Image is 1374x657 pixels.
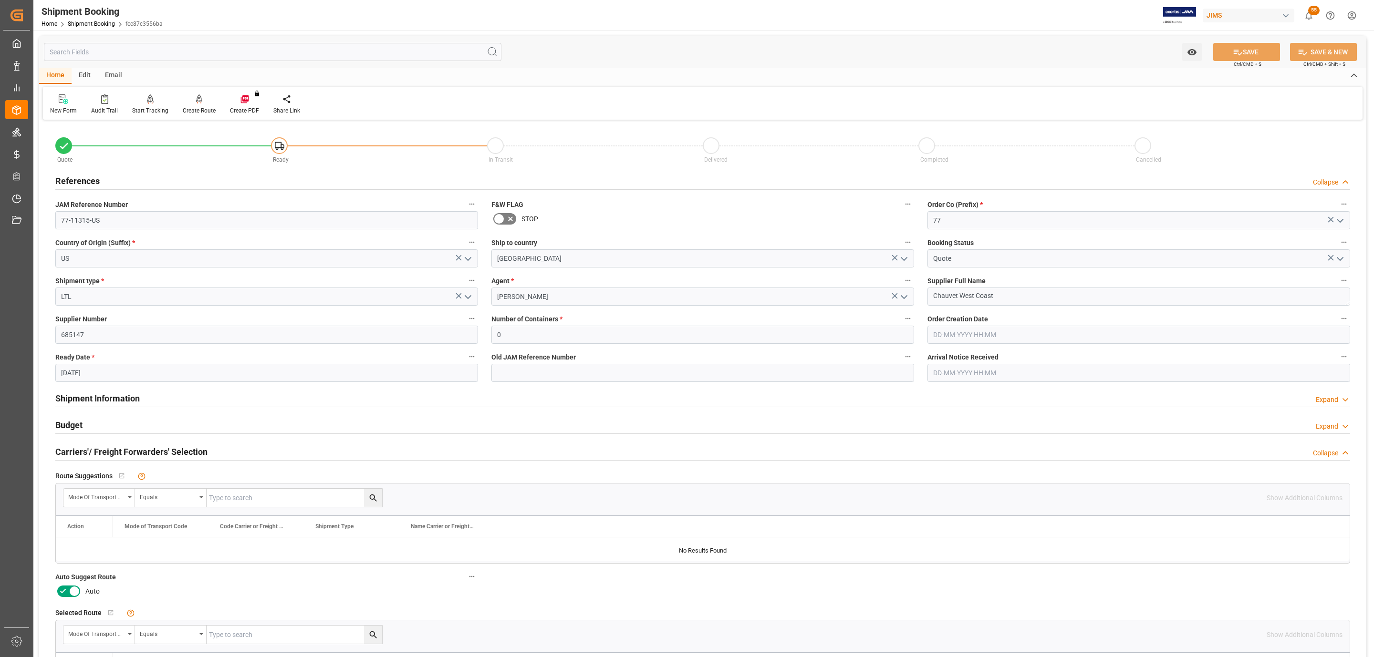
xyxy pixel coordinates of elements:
[902,274,914,287] button: Agent *
[491,200,523,210] span: F&W FLAG
[896,251,911,266] button: open menu
[1338,274,1350,287] button: Supplier Full Name
[91,106,118,115] div: Audit Trail
[1313,448,1338,458] div: Collapse
[55,352,94,362] span: Ready Date
[273,106,300,115] div: Share Link
[1298,5,1320,26] button: show 55 new notifications
[55,572,116,582] span: Auto Suggest Route
[1338,236,1350,248] button: Booking Status
[1213,43,1280,61] button: SAVE
[902,236,914,248] button: Ship to country
[207,489,382,507] input: Type to search
[1338,312,1350,325] button: Order Creation Date
[1338,198,1350,210] button: Order Co (Prefix) *
[57,156,73,163] span: Quote
[55,276,104,286] span: Shipment type
[902,198,914,210] button: F&W FLAG
[1163,7,1196,24] img: Exertis%20JAM%20-%20Email%20Logo.jpg_1722504956.jpg
[132,106,168,115] div: Start Tracking
[927,352,999,362] span: Arrival Notice Received
[1313,177,1338,187] div: Collapse
[466,274,478,287] button: Shipment type *
[55,419,83,431] h2: Budget
[140,627,196,638] div: Equals
[1290,43,1357,61] button: SAVE & NEW
[55,314,107,324] span: Supplier Number
[364,489,382,507] button: search button
[1320,5,1341,26] button: Help Center
[1308,6,1320,15] span: 55
[68,21,115,27] a: Shipment Booking
[364,626,382,644] button: search button
[55,392,140,405] h2: Shipment Information
[55,445,208,458] h2: Carriers'/ Freight Forwarders' Selection
[927,200,983,210] span: Order Co (Prefix)
[55,364,478,382] input: DD-MM-YYYY
[55,175,100,187] h2: References
[315,523,354,530] span: Shipment Type
[55,238,135,248] span: Country of Origin (Suffix)
[927,287,1350,306] textarea: Chauvet West Coast
[1316,395,1338,405] div: Expand
[920,156,948,163] span: Completed
[55,249,478,267] input: Type to search/select
[521,214,538,224] span: STOP
[927,276,986,286] span: Supplier Full Name
[67,523,84,530] div: Action
[39,68,72,84] div: Home
[125,523,187,530] span: Mode of Transport Code
[1136,156,1161,163] span: Cancelled
[466,312,478,325] button: Supplier Number
[55,200,128,210] span: JAM Reference Number
[491,352,576,362] span: Old JAM Reference Number
[72,68,98,84] div: Edit
[411,523,475,530] span: Name Carrier or Freight Forwarder
[207,626,382,644] input: Type to search
[140,491,196,502] div: Equals
[42,21,57,27] a: Home
[491,238,537,248] span: Ship to country
[1182,43,1202,61] button: open menu
[50,106,77,115] div: New Form
[1338,350,1350,363] button: Arrival Notice Received
[1203,6,1298,24] button: JIMS
[466,350,478,363] button: Ready Date *
[704,156,728,163] span: Delivered
[44,43,501,61] input: Search Fields
[927,326,1350,344] input: DD-MM-YYYY HH:MM
[927,238,974,248] span: Booking Status
[1332,213,1347,228] button: open menu
[460,289,475,304] button: open menu
[460,251,475,266] button: open menu
[491,314,562,324] span: Number of Containers
[42,4,163,19] div: Shipment Booking
[68,491,125,502] div: Mode of Transport Code
[1234,61,1261,68] span: Ctrl/CMD + S
[1332,251,1347,266] button: open menu
[220,523,284,530] span: Code Carrier or Freight Forwarder
[466,236,478,248] button: Country of Origin (Suffix) *
[85,586,100,596] span: Auto
[1303,61,1345,68] span: Ctrl/CMD + Shift + S
[896,289,911,304] button: open menu
[491,276,514,286] span: Agent
[55,608,102,618] span: Selected Route
[135,626,207,644] button: open menu
[68,627,125,638] div: Mode of Transport Code
[98,68,129,84] div: Email
[902,312,914,325] button: Number of Containers *
[927,364,1350,382] input: DD-MM-YYYY HH:MM
[1203,9,1294,22] div: JIMS
[55,471,113,481] span: Route Suggestions
[902,350,914,363] button: Old JAM Reference Number
[63,489,135,507] button: open menu
[1316,421,1338,431] div: Expand
[466,198,478,210] button: JAM Reference Number
[135,489,207,507] button: open menu
[466,570,478,583] button: Auto Suggest Route
[489,156,513,163] span: In-Transit
[183,106,216,115] div: Create Route
[927,314,988,324] span: Order Creation Date
[63,626,135,644] button: open menu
